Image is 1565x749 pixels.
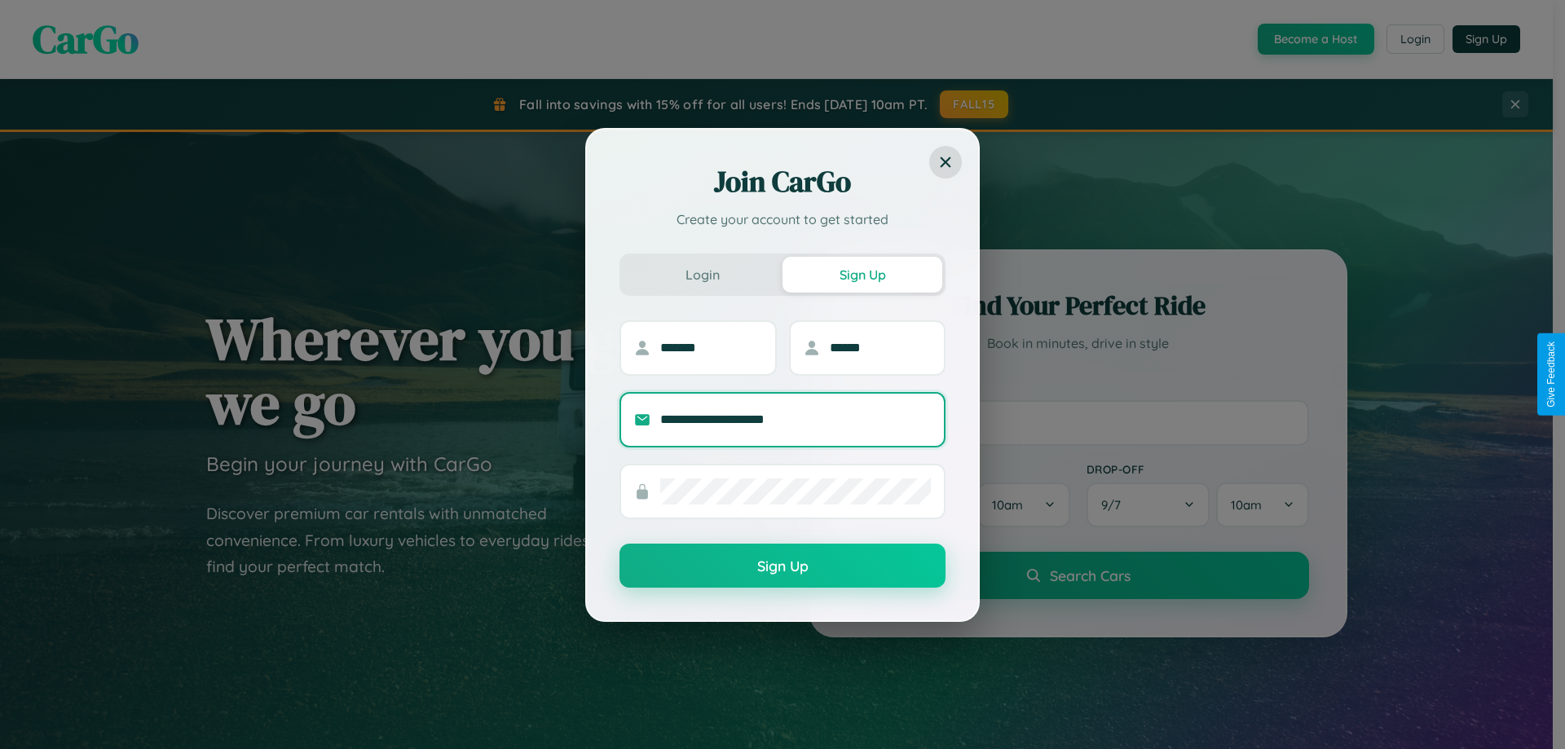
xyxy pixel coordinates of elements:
button: Sign Up [619,544,946,588]
div: Give Feedback [1545,341,1557,408]
button: Sign Up [782,257,942,293]
button: Login [623,257,782,293]
p: Create your account to get started [619,209,946,229]
h2: Join CarGo [619,162,946,201]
